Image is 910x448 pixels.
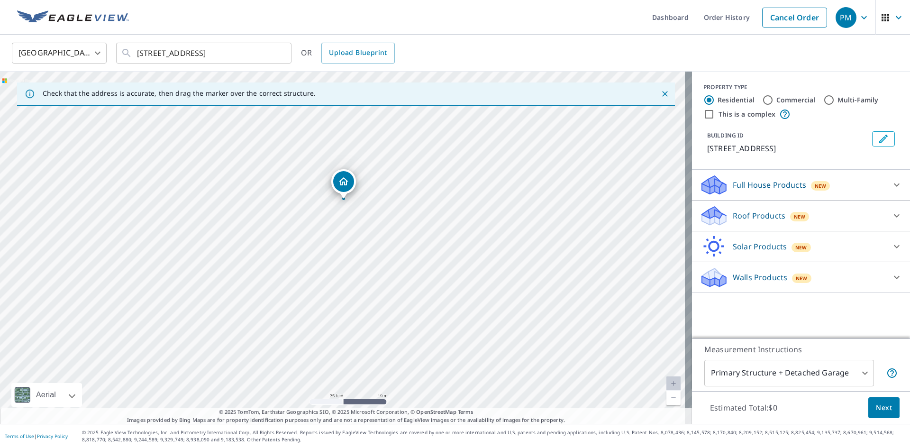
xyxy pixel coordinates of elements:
[836,7,856,28] div: PM
[876,402,892,414] span: Next
[704,344,898,355] p: Measurement Instructions
[837,95,879,105] label: Multi-Family
[416,408,456,415] a: OpenStreetMap
[700,235,902,258] div: Solar ProductsNew
[795,244,807,251] span: New
[762,8,827,27] a: Cancel Order
[815,182,827,190] span: New
[707,143,868,154] p: [STREET_ADDRESS]
[666,391,681,405] a: Current Level 20, Zoom Out
[17,10,129,25] img: EV Logo
[5,433,34,439] a: Terms of Use
[733,241,787,252] p: Solar Products
[704,360,874,386] div: Primary Structure + Detached Garage
[872,131,895,146] button: Edit building 1
[703,83,899,91] div: PROPERTY TYPE
[458,408,473,415] a: Terms
[37,433,68,439] a: Privacy Policy
[301,43,395,64] div: OR
[796,274,808,282] span: New
[794,213,806,220] span: New
[43,89,316,98] p: Check that the address is accurate, then drag the marker over the correct structure.
[5,433,68,439] p: |
[82,429,905,443] p: © 2025 Eagle View Technologies, Inc. and Pictometry International Corp. All Rights Reserved. Repo...
[659,88,671,100] button: Close
[331,169,356,199] div: Dropped pin, building 1, Residential property, 4 Mill Rd Londonderry, NH 03053
[733,210,785,221] p: Roof Products
[776,95,816,105] label: Commercial
[886,367,898,379] span: Your report will include the primary structure and a detached garage if one exists.
[329,47,387,59] span: Upload Blueprint
[702,397,785,418] p: Estimated Total: $0
[700,266,902,289] div: Walls ProductsNew
[137,40,272,66] input: Search by address or latitude-longitude
[321,43,394,64] a: Upload Blueprint
[11,383,82,407] div: Aerial
[733,179,806,191] p: Full House Products
[707,131,744,139] p: BUILDING ID
[700,204,902,227] div: Roof ProductsNew
[719,110,775,119] label: This is a complex
[700,174,902,196] div: Full House ProductsNew
[868,397,900,419] button: Next
[33,383,59,407] div: Aerial
[733,272,787,283] p: Walls Products
[666,376,681,391] a: Current Level 20, Zoom In Disabled
[219,408,473,416] span: © 2025 TomTom, Earthstar Geographics SIO, © 2025 Microsoft Corporation, ©
[718,95,755,105] label: Residential
[12,40,107,66] div: [GEOGRAPHIC_DATA]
